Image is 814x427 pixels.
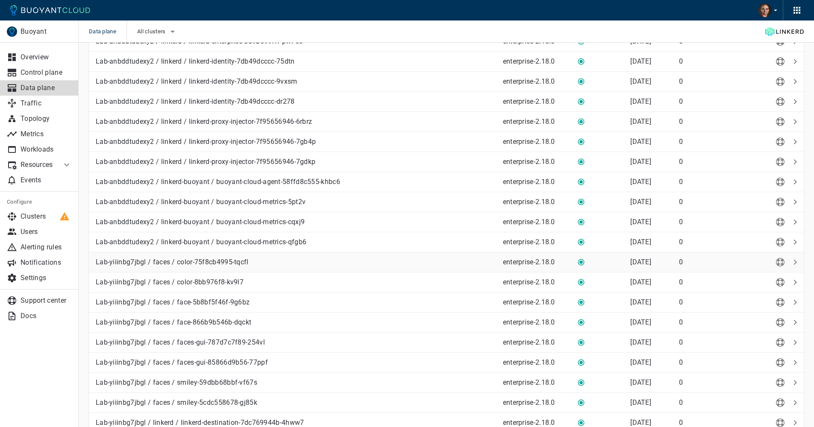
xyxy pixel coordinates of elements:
p: Lab-yiiinbg7jbgl / linkerd / linkerd-destination-7dc769944b-4hww7 [96,418,496,427]
span: Send diagnostics to Buoyant [774,379,787,386]
span: Send diagnostics to Buoyant [774,278,787,285]
p: Resources [21,161,55,169]
span: Send diagnostics to Buoyant [774,158,787,165]
span: Send diagnostics to Buoyant [774,218,787,225]
span: Tue, 29 Jul 2025 13:36:53 CDT / Tue, 29 Jul 2025 18:36:53 UTC [630,398,651,407]
p: Lab-yiiinbg7jbgl / faces / faces-gui-787d7c7f89-254vl [96,338,496,347]
p: enterprise-2.18.0 [503,198,571,206]
p: 0 [679,57,723,66]
p: Lab-yiiinbg7jbgl / faces / color-8bb976f8-kv9l7 [96,278,496,287]
span: Send diagnostics to Buoyant [774,419,787,426]
p: 0 [679,218,723,226]
span: Send diagnostics to Buoyant [774,339,787,345]
p: Lab-anbddtudexy2 / linkerd / linkerd-proxy-injector-7f95656946-7gb4p [96,137,496,146]
span: Tue, 29 Jul 2025 13:36:52 CDT / Tue, 29 Jul 2025 18:36:52 UTC [630,278,651,286]
p: 0 [679,117,723,126]
p: Control plane [21,68,72,77]
span: Tue, 29 Jul 2025 12:35:39 CDT / Tue, 29 Jul 2025 17:35:39 UTC [630,57,651,65]
relative-time: [DATE] [630,298,651,306]
relative-time: [DATE] [630,137,651,146]
p: enterprise-2.18.0 [503,97,571,106]
span: Tue, 29 Jul 2025 13:36:52 CDT / Tue, 29 Jul 2025 18:36:52 UTC [630,298,651,306]
span: Send diagnostics to Buoyant [774,198,787,205]
p: Lab-yiiinbg7jbgl / faces / face-5b8bf5f46f-9g6bz [96,298,496,307]
p: Events [21,176,72,184]
span: Send diagnostics to Buoyant [774,98,787,105]
p: Lab-yiiinbg7jbgl / faces / smiley-59dbb68bbf-vf67s [96,378,496,387]
span: Send diagnostics to Buoyant [774,238,787,245]
relative-time: [DATE] [630,258,651,266]
p: Topology [21,114,72,123]
span: All clusters [137,28,168,35]
p: 0 [679,338,723,347]
span: Tue, 29 Jul 2025 12:29:45 CDT / Tue, 29 Jul 2025 17:29:45 UTC [630,238,651,246]
p: 0 [679,238,723,246]
p: 0 [679,258,723,266]
span: Tue, 29 Jul 2025 12:35:39 CDT / Tue, 29 Jul 2025 17:35:39 UTC [630,137,651,146]
p: Alerting rules [21,243,72,252]
p: enterprise-2.18.0 [503,77,571,86]
p: enterprise-2.18.0 [503,378,571,387]
p: 0 [679,418,723,427]
img: Buoyant [7,26,17,37]
p: Lab-yiiinbg7jbgl / faces / face-866b9b546b-dqckt [96,318,496,327]
relative-time: [DATE] [630,178,651,186]
p: Lab-yiiinbg7jbgl / faces / faces-gui-85866d9b56-77ppf [96,358,496,367]
p: enterprise-2.18.0 [503,298,571,307]
span: Tue, 29 Jul 2025 13:37:09 CDT / Tue, 29 Jul 2025 18:37:09 UTC [630,358,651,366]
span: Tue, 29 Jul 2025 12:29:55 CDT / Tue, 29 Jul 2025 17:29:55 UTC [630,178,651,186]
p: Settings [21,274,72,282]
p: Workloads [21,145,72,154]
p: 0 [679,158,723,166]
p: Lab-anbddtudexy2 / linkerd / linkerd-proxy-injector-7f95656946-7gdkp [96,158,496,166]
span: Tue, 29 Jul 2025 12:35:30 CDT / Tue, 29 Jul 2025 17:35:30 UTC [630,158,651,166]
p: Users [21,228,72,236]
p: enterprise-2.18.0 [503,278,571,287]
span: Send diagnostics to Buoyant [774,359,787,366]
p: enterprise-2.18.0 [503,218,571,226]
p: 0 [679,298,723,307]
p: Lab-anbddtudexy2 / linkerd / linkerd-identity-7db49dcccc-75dtn [96,57,496,66]
p: enterprise-2.18.0 [503,137,571,146]
p: Lab-anbddtudexy2 / linkerd-buoyant / buoyant-cloud-agent-58ffd8c555-khbc6 [96,178,496,186]
p: enterprise-2.18.0 [503,338,571,347]
span: Send diagnostics to Buoyant [774,38,787,44]
span: Send diagnostics to Buoyant [774,138,787,145]
relative-time: [DATE] [630,418,651,427]
h5: Configure [7,199,72,205]
relative-time: [DATE] [630,218,651,226]
p: enterprise-2.18.0 [503,57,571,66]
p: Lab-anbddtudexy2 / linkerd / linkerd-identity-7db49dcccc-9vxsm [96,77,496,86]
p: Clusters [21,212,72,221]
p: Metrics [21,130,72,138]
relative-time: [DATE] [630,158,651,166]
p: Docs [21,312,72,320]
span: Tue, 29 Jul 2025 13:37:09 CDT / Tue, 29 Jul 2025 18:37:09 UTC [630,318,651,326]
p: enterprise-2.18.0 [503,238,571,246]
p: enterprise-2.18.0 [503,178,571,186]
p: enterprise-2.18.0 [503,318,571,327]
relative-time: [DATE] [630,338,651,346]
p: Lab-anbddtudexy2 / linkerd-buoyant / buoyant-cloud-metrics-cqxj9 [96,218,496,226]
span: Send diagnostics to Buoyant [774,178,787,185]
relative-time: [DATE] [630,398,651,407]
span: Tue, 29 Jul 2025 13:37:09 CDT / Tue, 29 Jul 2025 18:37:09 UTC [630,378,651,386]
span: Send diagnostics to Buoyant [774,78,787,85]
span: Tue, 29 Jul 2025 13:37:09 CDT / Tue, 29 Jul 2025 18:37:09 UTC [630,258,651,266]
relative-time: [DATE] [630,97,651,105]
p: enterprise-2.18.0 [503,158,571,166]
img: Travis Beckham [758,3,772,17]
p: Lab-anbddtudexy2 / linkerd / linkerd-identity-7db49dcccc-dr278 [96,97,496,106]
p: 0 [679,97,723,106]
p: enterprise-2.18.0 [503,117,571,126]
span: Send diagnostics to Buoyant [774,399,787,406]
relative-time: [DATE] [630,117,651,126]
span: Tue, 29 Jul 2025 12:29:50 CDT / Tue, 29 Jul 2025 17:29:50 UTC [630,218,651,226]
span: Send diagnostics to Buoyant [774,58,787,64]
span: Send diagnostics to Buoyant [774,298,787,305]
p: 0 [679,77,723,86]
p: enterprise-2.18.0 [503,398,571,407]
relative-time: [DATE] [630,378,651,386]
p: 0 [679,198,723,206]
p: enterprise-2.18.0 [503,258,571,266]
